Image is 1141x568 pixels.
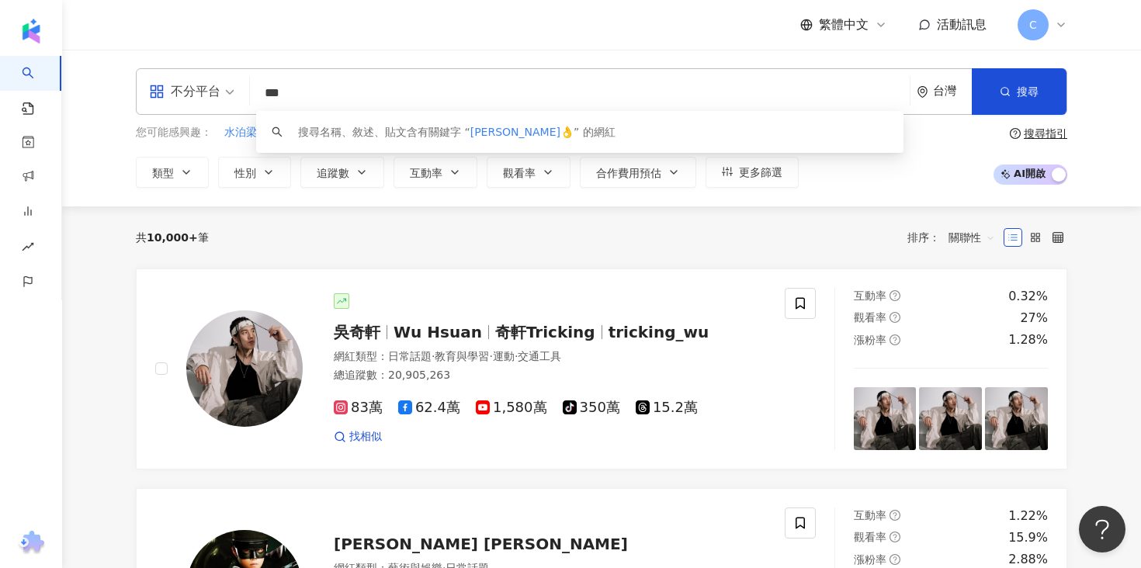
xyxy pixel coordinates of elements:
a: search [22,56,53,116]
span: 教育與學習 [435,350,489,362]
span: 83萬 [334,400,383,416]
span: question-circle [890,510,900,521]
div: 總追蹤數 ： 20,905,263 [334,368,766,383]
div: 0.32% [1008,288,1048,305]
span: 搜尋 [1017,85,1039,98]
button: 追蹤數 [300,157,384,188]
img: post-image [919,387,982,450]
span: 更多篩選 [739,166,782,178]
span: 類型 [152,167,174,179]
img: logo icon [19,19,43,43]
span: tricking_wu [609,323,709,341]
span: 漲粉率 [854,334,886,346]
span: [PERSON_NAME]👌 [470,126,574,138]
button: 合作費用預估 [580,157,696,188]
span: 關聯性 [949,225,995,250]
span: 追蹤數 [317,167,349,179]
span: question-circle [890,334,900,345]
span: · [432,350,435,362]
span: 互動率 [410,167,442,179]
span: Wu Hsuan [394,323,482,341]
button: 類型 [136,157,209,188]
span: 觀看率 [854,311,886,324]
span: rise [22,231,34,266]
button: 搜尋 [972,68,1066,115]
span: 合作費用預估 [596,167,661,179]
img: post-image [854,387,917,450]
span: 互動率 [854,289,886,302]
span: 吳奇軒 [334,323,380,341]
span: · [515,350,518,362]
span: 活動訊息 [937,17,987,32]
span: 繁體中文 [819,16,869,33]
div: 2.88% [1008,551,1048,568]
span: 奇軒Tricking [495,323,595,341]
div: 15.9% [1008,529,1048,546]
img: post-image [985,387,1048,450]
div: 27% [1020,310,1048,327]
span: question-circle [890,290,900,301]
span: 觀看率 [503,167,536,179]
img: chrome extension [16,531,47,556]
div: 排序： [907,225,1004,250]
span: question-circle [890,312,900,323]
div: 不分平台 [149,79,220,104]
span: 1,580萬 [476,400,547,416]
span: 互動率 [854,509,886,521]
div: 1.22% [1008,507,1048,525]
div: 搜尋指引 [1024,127,1067,140]
span: environment [917,86,928,98]
span: question-circle [890,554,900,565]
span: 10,000+ [147,231,198,244]
span: C [1029,16,1037,33]
button: 性別 [218,157,291,188]
button: 更多篩選 [706,157,799,188]
span: 您可能感興趣： [136,125,212,140]
span: [PERSON_NAME] [PERSON_NAME] [334,535,628,553]
span: 15.2萬 [636,400,698,416]
button: 觀看率 [487,157,570,188]
button: 互動率 [394,157,477,188]
div: 搜尋名稱、敘述、貼文含有關鍵字 “ ” 的網紅 [298,123,616,140]
span: 性別 [234,167,256,179]
span: 350萬 [563,400,620,416]
a: KOL Avatar吳奇軒Wu Hsuan奇軒Trickingtricking_wu網紅類型：日常話題·教育與學習·運動·交通工具總追蹤數：20,905,26383萬62.4萬1,580萬350... [136,268,1067,469]
a: 找相似 [334,429,382,445]
span: appstore [149,84,165,99]
iframe: Help Scout Beacon - Open [1079,506,1125,552]
span: · [489,350,492,362]
button: 水泊梁山 [224,124,269,141]
span: 交通工具 [518,350,561,362]
div: 共 筆 [136,231,209,244]
div: 網紅類型 ： [334,349,766,365]
span: 日常話題 [388,350,432,362]
div: 台灣 [933,85,972,98]
span: 62.4萬 [398,400,460,416]
div: 1.28% [1008,331,1048,348]
span: 漲粉率 [854,553,886,566]
span: 找相似 [349,429,382,445]
span: question-circle [1010,128,1021,139]
span: 觀看率 [854,531,886,543]
span: 運動 [493,350,515,362]
span: search [272,126,283,137]
span: question-circle [890,532,900,542]
span: 水泊梁山 [224,125,268,140]
img: KOL Avatar [186,310,303,427]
